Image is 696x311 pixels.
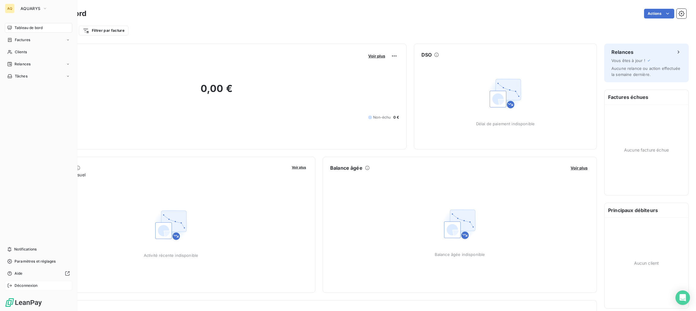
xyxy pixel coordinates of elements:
div: AQ [5,4,14,13]
h6: Balance âgée [330,164,362,172]
button: Filtrer par facture [79,26,128,35]
div: Open Intercom Messenger [675,290,690,305]
h6: Factures échues [604,90,688,104]
img: Logo LeanPay [5,298,42,307]
span: Paramètres et réglages [14,259,56,264]
span: 0 € [393,115,399,120]
span: Non-échu [373,115,391,120]
span: Tableau de bord [14,25,43,31]
h6: Relances [611,48,633,56]
span: Notifications [14,247,37,252]
button: Actions [644,9,674,18]
span: Aucune relance ou action effectuée la semaine dernière. [611,66,680,77]
h2: 0,00 € [34,83,399,101]
span: Voir plus [571,165,588,170]
h6: Principaux débiteurs [604,203,688,218]
span: Balance âgée indisponible [435,252,485,257]
span: Relances [14,61,31,67]
span: Aucun client [634,260,659,266]
a: Aide [5,269,72,278]
img: Empty state [486,74,525,113]
button: Voir plus [569,165,589,171]
span: AQUARYS [21,6,40,11]
button: Voir plus [366,53,387,59]
span: Factures [15,37,30,43]
span: Vous êtes à jour ! [611,58,645,63]
img: Empty state [440,205,479,244]
h6: DSO [421,51,432,58]
img: Empty state [152,206,190,244]
span: Aide [14,271,23,276]
span: Chiffre d'affaires mensuel [34,172,288,178]
span: Déconnexion [14,283,38,288]
span: Délai de paiement indisponible [476,121,535,126]
button: Voir plus [290,164,308,170]
span: Tâches [15,74,27,79]
span: Activité récente indisponible [144,253,198,258]
span: Voir plus [368,54,385,58]
span: Voir plus [292,165,306,169]
span: Clients [15,49,27,55]
span: Aucune facture échue [624,147,669,153]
